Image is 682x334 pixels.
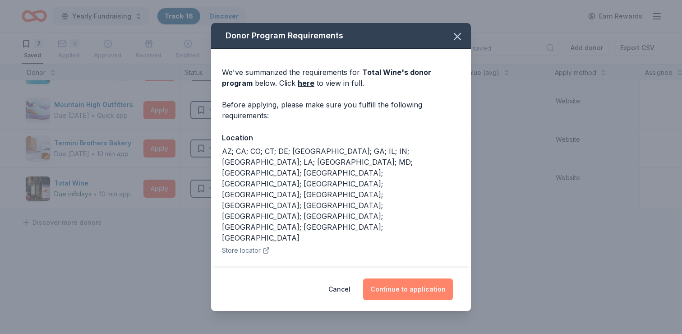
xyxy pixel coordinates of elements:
div: AZ; CA; CO; CT; DE; [GEOGRAPHIC_DATA]; GA; IL; IN; [GEOGRAPHIC_DATA]; LA; [GEOGRAPHIC_DATA]; MD; ... [222,146,460,243]
div: Location [222,132,460,144]
div: Donor Program Requirements [211,23,471,49]
div: Legal [222,267,460,278]
button: Store locator [222,245,270,256]
button: Cancel [328,278,350,300]
div: Before applying, please make sure you fulfill the following requirements: [222,99,460,121]
div: We've summarized the requirements for below. Click to view in full. [222,67,460,88]
a: here [298,78,314,88]
button: Continue to application [363,278,453,300]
